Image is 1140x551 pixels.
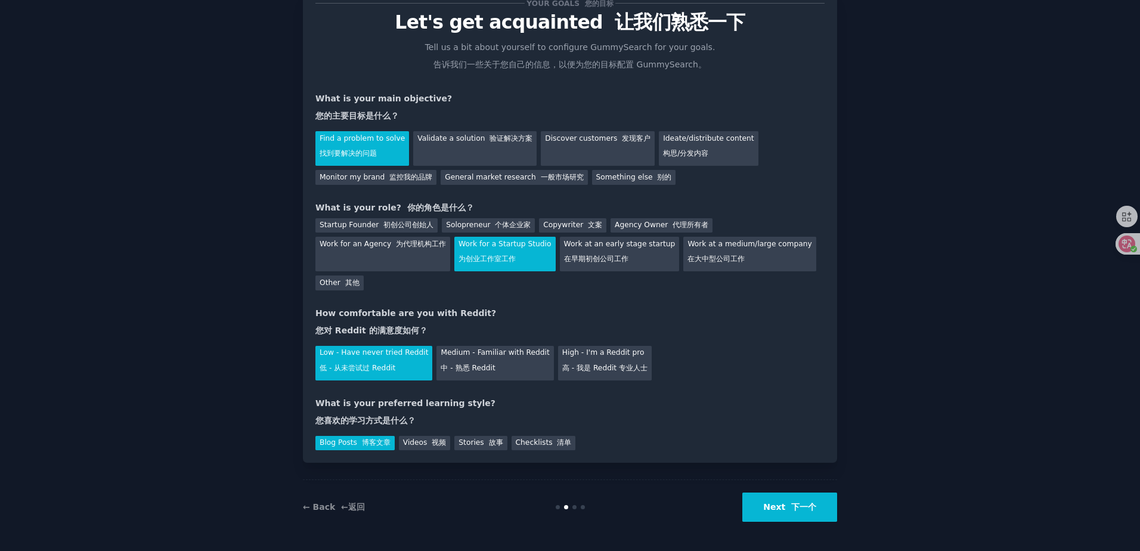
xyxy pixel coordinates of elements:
div: Stories [454,436,507,451]
div: Work for an Agency [315,237,450,271]
a: ← Back ←返回 [303,502,365,512]
font: 其他 [345,278,360,287]
div: Work for a Startup Studio [454,237,555,271]
font: 代理所有者 [673,221,708,229]
font: 你的角色是什么？ [407,203,474,212]
font: 为创业工作室工作 [459,255,516,263]
div: Low - Have never tried Reddit [315,346,432,380]
div: Videos [399,436,451,451]
font: 发现客户 [622,134,650,143]
div: Work at a medium/large company [683,237,816,271]
font: 博客文章 [362,438,391,447]
font: 个体企业家 [495,221,531,229]
font: 别的 [657,173,671,181]
font: 在大中型公司工作 [687,255,745,263]
font: 视频 [432,438,446,447]
font: 低 - 从未尝试过 Reddit [320,364,395,372]
div: Something else [592,170,676,185]
div: Copywriter [539,218,606,233]
div: Validate a solution [413,131,537,166]
font: 为代理机构工作 [396,240,446,248]
div: Blog Posts [315,436,395,451]
font: 文案 [588,221,602,229]
div: Checklists [512,436,576,451]
div: Solopreneur [442,218,535,233]
font: 下一个 [791,502,816,512]
font: 故事 [489,438,503,447]
font: 一般市场研究 [541,173,584,181]
font: 中 - 熟悉 Reddit [441,364,495,372]
font: 让我们熟悉一下 [615,11,745,33]
font: 清单 [557,438,571,447]
font: 您喜欢的学习方式是什么？ [315,416,416,425]
font: 构思/分发内容 [663,149,708,157]
div: Monitor my brand [315,170,436,185]
font: 监控我的品牌 [389,173,432,181]
font: 您对 Reddit 的满意度如何？ [315,326,427,335]
div: How comfortable are you with Reddit? [315,307,825,342]
font: ←返回 [341,502,365,512]
font: 告诉我们一些关于您自己的信息，以便为您的目标配置 GummySearch。 [433,60,707,69]
font: 高 - 我是 Reddit 专业人士 [562,364,648,372]
div: Agency Owner [611,218,712,233]
p: Tell us a bit about yourself to configure GummySearch for your goals. [420,41,720,76]
div: Other [315,275,364,290]
div: High - I'm a Reddit pro [558,346,652,380]
div: What is your preferred learning style? [315,397,825,432]
font: 初创公司创始人 [383,221,433,229]
div: Medium - Familiar with Reddit [436,346,553,380]
font: 您的主要目标是什么？ [315,111,399,120]
font: 找到要解决的问题 [320,149,377,157]
font: 在早期初创公司工作 [564,255,628,263]
div: General market research [441,170,587,185]
div: Discover customers [541,131,655,166]
button: Next 下一个 [742,493,837,522]
div: Ideate/distribute content [659,131,758,166]
p: Let's get acquainted [315,12,825,33]
div: What is your role? [315,202,825,214]
div: Work at an early stage startup [560,237,680,271]
div: What is your main objective? [315,92,825,127]
div: Find a problem to solve [315,131,409,166]
font: 验证解决方案 [490,134,532,143]
div: Startup Founder [315,218,438,233]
